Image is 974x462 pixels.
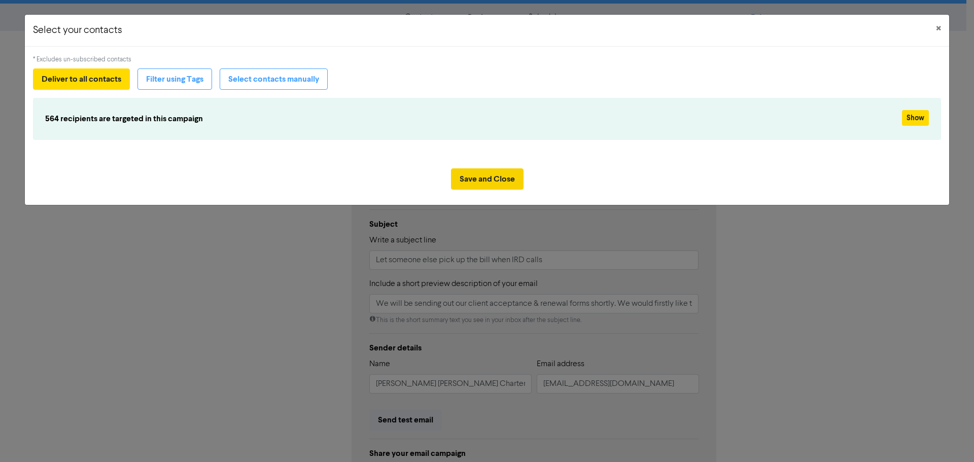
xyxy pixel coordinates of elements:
iframe: Chat Widget [923,413,974,462]
button: Filter using Tags [137,68,212,90]
span: × [936,21,941,37]
button: Deliver to all contacts [33,68,130,90]
button: Show [902,110,929,126]
h6: 564 recipients are targeted in this campaign [45,114,779,124]
h5: Select your contacts [33,23,122,38]
button: Save and Close [451,168,524,190]
button: Close [928,15,949,43]
div: * Excludes un-subscribed contacts [33,55,941,64]
button: Select contacts manually [220,68,328,90]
